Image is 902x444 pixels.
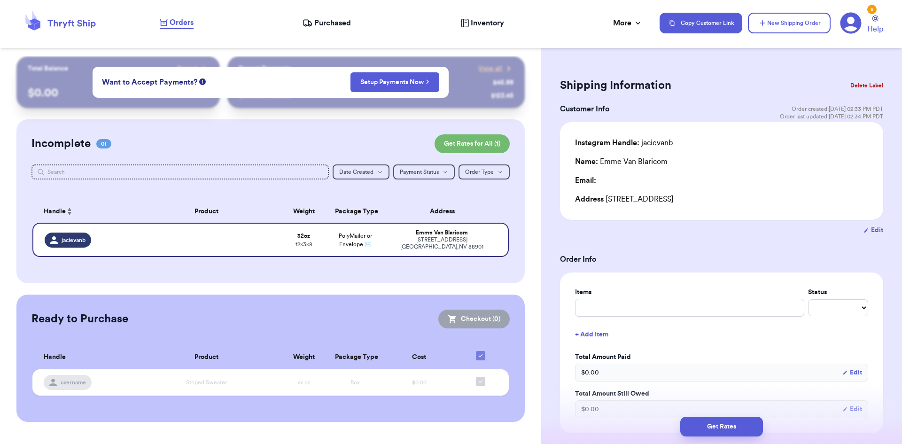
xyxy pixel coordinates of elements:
[840,12,862,34] a: 6
[581,368,599,377] span: $ 0.00
[575,137,673,148] div: jacievanb
[575,288,804,297] label: Items
[303,17,351,29] a: Purchased
[44,352,66,362] span: Handle
[350,72,439,92] button: Setup Payments Now
[96,139,111,148] span: 01
[575,158,598,165] span: Name:
[102,77,197,88] span: Want to Accept Payments?
[170,17,194,28] span: Orders
[278,345,329,369] th: Weight
[575,195,604,203] span: Address
[297,380,311,385] span: xx oz
[314,17,351,29] span: Purchased
[465,169,494,175] span: Order Type
[460,17,504,29] a: Inventory
[560,103,609,115] h3: Customer Info
[560,254,883,265] h3: Order Info
[780,113,883,120] span: Order last updated: [DATE] 02:34 PM PDT
[400,169,439,175] span: Payment Status
[808,288,868,297] label: Status
[863,226,883,235] button: Edit
[575,177,596,184] span: Email:
[575,389,868,398] label: Total Amount Still Owed
[575,194,868,205] div: [STREET_ADDRESS]
[350,380,360,385] span: Box
[66,206,73,217] button: Sort ascending
[459,164,510,179] button: Order Type
[471,17,504,29] span: Inventory
[387,236,497,250] div: [STREET_ADDRESS] [GEOGRAPHIC_DATA] , NV 88901
[847,75,887,96] button: Delete Label
[62,236,86,244] span: jacievanb
[478,64,502,73] span: View all
[478,64,513,73] a: View all
[575,139,639,147] span: Instagram Handle:
[31,164,329,179] input: Search
[435,134,510,153] button: Get Rates for All (1)
[295,241,312,247] span: 12 x 3 x 8
[329,345,381,369] th: Package Type
[329,200,381,223] th: Package Type
[381,345,458,369] th: Cost
[867,5,877,14] div: 6
[381,200,509,223] th: Address
[571,324,872,345] button: + Add Item
[278,200,329,223] th: Weight
[135,200,279,223] th: Product
[28,64,68,73] p: Total Balance
[867,16,883,35] a: Help
[135,345,279,369] th: Product
[177,64,209,73] a: Payout
[297,233,310,239] strong: 32 oz
[28,86,209,101] p: $ 0.00
[491,91,513,101] div: $ 123.45
[613,17,643,29] div: More
[186,380,227,385] span: Striped Sweater
[792,105,883,113] span: Order created: [DATE] 02:33 PM PDT
[160,17,194,29] a: Orders
[44,207,66,217] span: Handle
[575,156,668,167] div: Emme Van Blaricom
[31,136,91,151] h2: Incomplete
[239,64,291,73] p: Recent Payments
[842,405,862,414] button: Edit
[387,229,497,236] div: Emme Van Blaricom
[493,78,513,87] div: $ 45.99
[31,312,128,327] h2: Ready to Purchase
[61,379,86,386] span: username
[339,169,373,175] span: Date Created
[438,310,510,328] button: Checkout (0)
[842,368,862,377] button: Edit
[412,380,427,385] span: $0.00
[660,13,742,33] button: Copy Customer Link
[177,64,197,73] span: Payout
[575,352,868,362] label: Total Amount Paid
[333,164,389,179] button: Date Created
[581,405,599,414] span: $ 0.00
[680,417,763,436] button: Get Rates
[748,13,831,33] button: New Shipping Order
[867,23,883,35] span: Help
[560,78,671,93] h2: Shipping Information
[393,164,455,179] button: Payment Status
[360,78,429,87] a: Setup Payments Now
[339,233,372,247] span: PolyMailer or Envelope ✉️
